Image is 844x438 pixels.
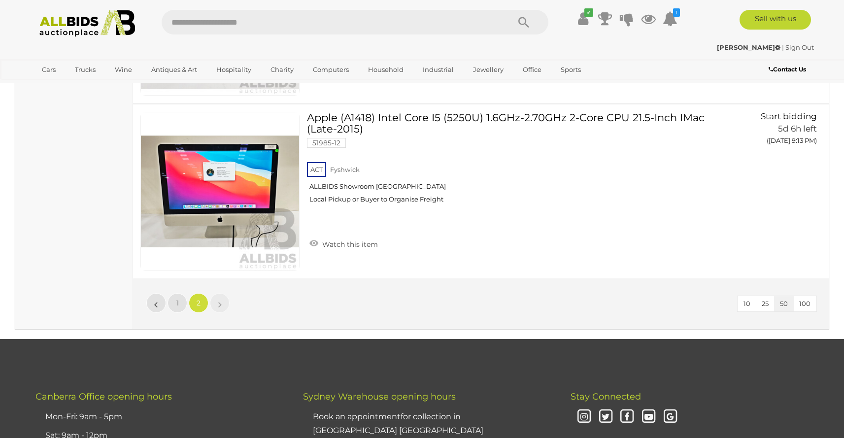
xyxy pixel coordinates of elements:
a: Charity [264,62,300,78]
a: Office [516,62,548,78]
span: 10 [743,300,750,307]
span: 1 [176,299,179,307]
a: Start bidding 5d 6h left ([DATE] 9:13 PM) [721,112,820,150]
a: Apple (A1418) Intel Core I5 (5250U) 1.6GHz-2.70GHz 2-Core CPU 21.5-Inch IMac (Late-2015) 51985-12... [314,112,706,211]
a: Trucks [68,62,102,78]
span: 25 [762,300,769,307]
strong: [PERSON_NAME] [717,43,780,51]
span: Stay Connected [571,391,641,402]
span: | [782,43,784,51]
i: Google [662,408,679,426]
a: » [210,293,230,313]
i: ✔ [584,8,593,17]
a: Book an appointmentfor collection in [GEOGRAPHIC_DATA] [GEOGRAPHIC_DATA] [313,412,483,436]
button: 100 [793,296,816,311]
span: Start bidding [761,111,817,121]
u: Book an appointment [313,412,401,421]
li: Mon-Fri: 9am - 5pm [43,407,278,427]
a: [GEOGRAPHIC_DATA] [35,78,118,94]
span: Watch this item [320,240,378,249]
i: 1 [673,8,680,17]
a: Household [362,62,410,78]
span: Canberra Office opening hours [35,391,172,402]
i: Twitter [597,408,614,426]
a: « [146,293,166,313]
a: Watch this item [307,236,380,251]
button: 25 [756,296,775,311]
img: Allbids.com.au [34,10,141,37]
i: Instagram [575,408,593,426]
a: Jewellery [467,62,510,78]
i: Facebook [618,408,636,426]
a: Contact Us [769,64,809,75]
b: Contact Us [769,66,806,73]
a: Cars [35,62,62,78]
i: Youtube [640,408,657,426]
a: [PERSON_NAME] [717,43,782,51]
a: 1 [663,10,677,28]
span: 50 [780,300,788,307]
a: Industrial [416,62,460,78]
a: Wine [108,62,138,78]
a: Hospitality [210,62,258,78]
a: 2 [189,293,208,313]
a: Computers [306,62,355,78]
span: 100 [799,300,810,307]
button: Search [499,10,548,34]
button: 50 [774,296,794,311]
a: 1 [168,293,187,313]
span: 2 [197,299,201,307]
a: Sports [554,62,587,78]
span: Sydney Warehouse opening hours [303,391,456,402]
a: Sign Out [785,43,814,51]
a: ✔ [576,10,591,28]
button: 10 [738,296,756,311]
a: Antiques & Art [145,62,203,78]
a: Sell with us [740,10,811,30]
